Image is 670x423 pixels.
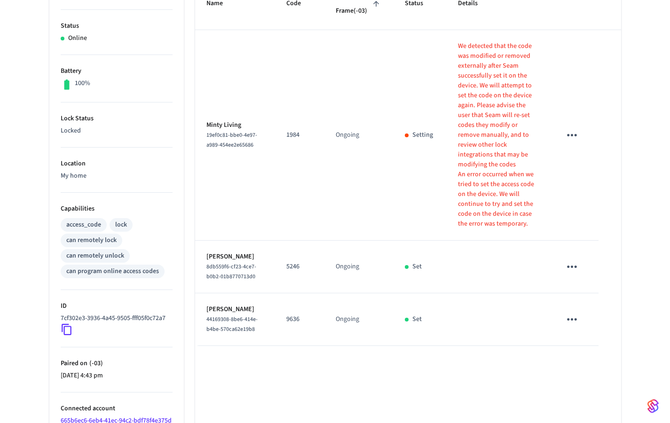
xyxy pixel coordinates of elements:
[412,262,422,272] p: Set
[66,235,117,245] div: can remotely lock
[61,313,166,323] p: 7cf302e3-3936-4a45-9505-fff05f0c72a7
[68,33,87,43] p: Online
[61,371,173,381] p: [DATE] 4:43 pm
[61,159,173,169] p: Location
[75,78,90,88] p: 100%
[458,41,538,170] p: We detected that the code was modified or removed externally after Seam successfully set it on th...
[61,66,173,76] p: Battery
[61,114,173,124] p: Lock Status
[286,130,313,140] p: 1984
[412,130,433,140] p: Setting
[286,314,313,324] p: 9636
[61,359,173,368] p: Paired on
[206,131,257,149] span: 19ef0c81-bbe0-4e97-a989-454ee2e65686
[66,220,101,230] div: access_code
[61,126,173,136] p: Locked
[286,262,313,272] p: 5246
[61,171,173,181] p: My home
[647,399,659,414] img: SeamLogoGradient.69752ec5.svg
[87,359,103,368] span: ( -03 )
[324,293,394,346] td: Ongoing
[61,204,173,214] p: Capabilities
[324,241,394,293] td: Ongoing
[115,220,127,230] div: lock
[61,404,173,414] p: Connected account
[206,263,256,281] span: 8db559f6-cf23-4ce7-b0b2-01b8770713d0
[206,305,264,314] p: [PERSON_NAME]
[458,170,538,229] p: An error occurred when we tried to set the access code on the device. We will continue to try and...
[206,120,264,130] p: Minty Living
[206,315,258,333] span: 44169308-8be6-414e-b4be-570ca62e19b8
[412,314,422,324] p: Set
[61,21,173,31] p: Status
[66,251,124,261] div: can remotely unlock
[206,252,264,262] p: [PERSON_NAME]
[324,30,394,241] td: Ongoing
[66,266,159,276] div: can program online access codes
[61,301,173,311] p: ID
